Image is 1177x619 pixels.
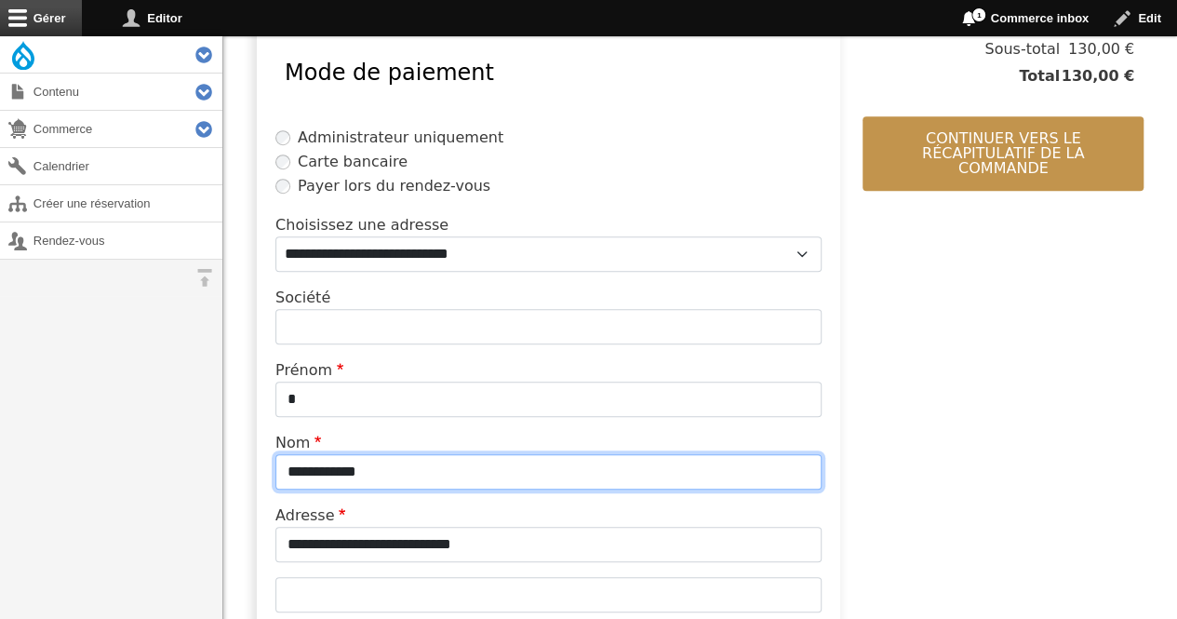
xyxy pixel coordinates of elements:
label: Adresse [275,505,350,527]
span: 130,00 € [1060,38,1134,61]
label: Payer lors du rendez-vous [298,175,490,197]
span: 1 [971,7,986,22]
label: Prénom [275,359,348,382]
label: Administrateur uniquement [298,127,503,149]
label: Nom [275,432,326,454]
label: Carte bancaire [298,151,408,173]
button: Continuer vers le récapitulatif de la commande [863,116,1144,191]
span: Mode de paiement [285,60,494,86]
span: Total [1019,65,1060,87]
span: 130,00 € [1060,65,1134,87]
button: Orientation horizontale [186,260,222,296]
label: Choisissez une adresse [275,214,448,236]
span: Sous-total [984,38,1060,61]
label: Société [275,287,330,309]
